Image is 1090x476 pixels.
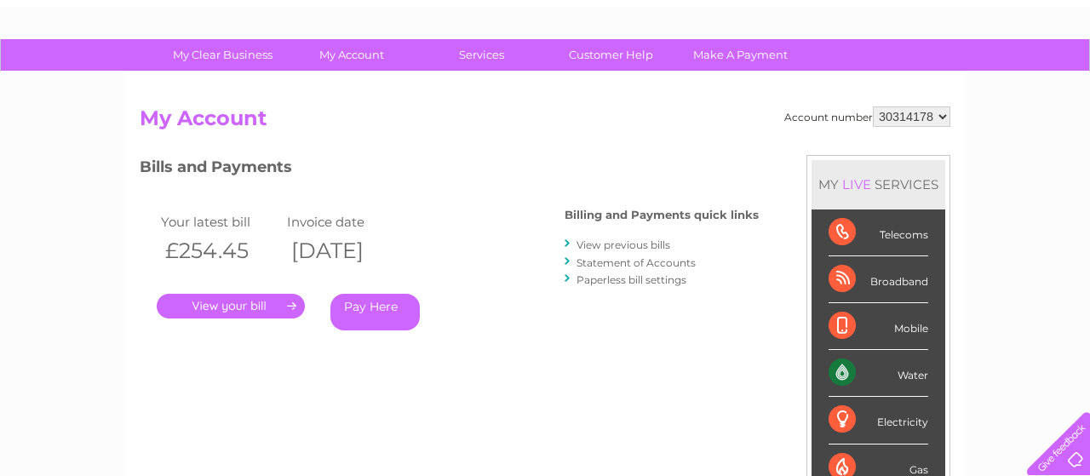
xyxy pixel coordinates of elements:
a: . [157,294,305,318]
a: 0333 014 3131 [769,9,886,30]
a: My Clear Business [152,39,293,71]
a: Energy [833,72,870,85]
div: Electricity [829,397,928,444]
img: logo.png [38,44,125,96]
h4: Billing and Payments quick links [565,209,759,221]
a: Statement of Accounts [577,256,696,269]
div: MY SERVICES [812,160,945,209]
a: Blog [942,72,967,85]
a: Log out [1034,72,1074,85]
a: Pay Here [330,294,420,330]
a: Contact [977,72,1018,85]
a: Services [411,39,552,71]
th: £254.45 [157,233,283,268]
th: [DATE] [283,233,409,268]
div: Mobile [829,303,928,350]
h2: My Account [140,106,950,139]
a: View previous bills [577,238,670,251]
a: Paperless bill settings [577,273,686,286]
h3: Bills and Payments [140,155,759,185]
a: Telecoms [881,72,932,85]
td: Your latest bill [157,210,283,233]
div: Telecoms [829,209,928,256]
div: Water [829,350,928,397]
a: My Account [282,39,422,71]
a: Water [790,72,823,85]
div: LIVE [839,176,875,192]
div: Clear Business is a trading name of Verastar Limited (registered in [GEOGRAPHIC_DATA] No. 3667643... [144,9,949,83]
a: Make A Payment [670,39,811,71]
a: Customer Help [541,39,681,71]
td: Invoice date [283,210,409,233]
div: Account number [784,106,950,127]
div: Broadband [829,256,928,303]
